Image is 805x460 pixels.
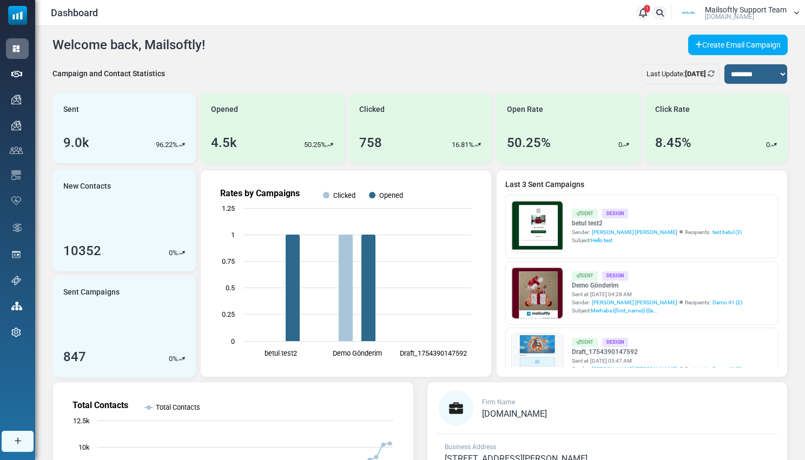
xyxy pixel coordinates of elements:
text: 10k [78,443,90,451]
text: betul test2 [265,349,298,357]
img: email-templates-icon.svg [11,170,21,180]
text: Draft_1754390147592 [400,349,467,357]
div: Sender: Recipients: [572,365,742,373]
span: New Contacts [63,181,111,192]
a: test betul (3) [712,228,742,236]
span: Firm Name [482,398,515,406]
div: Sent [572,271,598,281]
span: Merhaba {(first_name)} {(la... [591,308,658,314]
div: 50.25% [507,133,551,152]
a: Refresh Stats [708,70,715,78]
img: mailsoftly_icon_blue_white.svg [8,6,27,25]
text: Total Contacts [156,403,200,411]
text: Opened [380,191,404,199]
text: Total Contacts [72,400,128,410]
text: 0.25 [222,310,235,318]
a: Demo 41 (2) [712,365,742,373]
span: [PERSON_NAME] [PERSON_NAME] [592,228,677,236]
span: Click Rate [655,104,690,115]
text: Rates by Campaigns [220,188,300,198]
img: dashboard-icon-active.svg [11,44,21,54]
a: Last 3 Sent Campaigns [505,179,778,190]
text: 0 [231,337,235,345]
div: Sender: Recipients: [572,298,742,306]
span: Sent [63,104,79,115]
span: 1 [644,5,650,12]
span: Dashboard [51,5,98,20]
div: % [169,248,185,258]
img: workflow.svg [11,222,23,234]
a: betul test2 [572,218,742,228]
text: 1 [231,231,235,239]
b: [DATE] [685,70,706,78]
div: Sent [572,338,598,347]
div: Sent at: [DATE] 04:28 AM [572,290,742,298]
a: Create Email Campaign [688,35,788,55]
div: 847 [63,347,86,366]
span: Clicked [359,104,385,115]
p: 0 [169,248,173,258]
div: Last Update: [642,64,720,84]
text: 12.5k [73,417,90,425]
img: domain-health-icon.svg [11,196,21,205]
span: Business Address [445,443,496,451]
h4: Welcome back, Mailsoftly! [52,37,205,53]
text: 0.75 [222,257,235,265]
div: Sent [572,209,598,218]
div: Campaign and Contact Statistics [52,68,165,79]
div: Subject: [572,236,742,244]
p: 0 [169,354,173,364]
a: [DOMAIN_NAME] [482,410,547,418]
p: 96.22% [156,139,178,150]
span: Hello test [591,237,612,243]
div: 4.5k [211,133,237,152]
span: [DOMAIN_NAME] [482,409,547,419]
img: landing_pages.svg [11,250,21,259]
img: support-icon.svg [11,276,21,285]
span: Sent Campaigns [63,286,120,298]
a: Demo 41 (2) [712,298,742,306]
span: Opened [211,104,238,115]
div: Design [602,338,628,347]
span: [DOMAIN_NAME] [705,14,754,20]
p: 16.81% [452,139,474,150]
a: Demo Gönderim [572,281,742,290]
div: Design [602,271,628,281]
div: Sent at: [DATE] 05:47 AM [572,357,742,365]
div: 10352 [63,241,101,261]
div: Subject: [572,306,742,315]
text: Demo Gönderim [333,349,382,357]
img: User Logo [675,5,702,21]
text: 0.5 [226,284,235,292]
div: Sender: Recipients: [572,228,742,236]
span: [PERSON_NAME] [PERSON_NAME] [592,298,677,306]
text: 1.25 [222,204,235,212]
img: campaigns-icon.png [11,95,21,104]
a: Draft_1754390147592 [572,347,742,357]
a: User Logo Mailsoftly Support Team [DOMAIN_NAME] [675,5,800,21]
a: New Contacts 10352 0% [52,170,196,271]
div: Design [602,209,628,218]
svg: Rates by Campaigns [209,179,482,368]
span: [PERSON_NAME] [PERSON_NAME] [592,365,677,373]
a: 1 [636,5,650,20]
div: 9.0k [63,133,89,152]
span: Mailsoftly Support Team [705,6,787,14]
p: 0 [618,139,622,150]
text: Clicked [333,191,355,199]
img: contacts-icon.svg [10,146,23,154]
div: 758 [359,133,382,152]
div: % [169,354,185,364]
span: Open Rate [507,104,543,115]
img: campaigns-icon.png [11,121,21,130]
div: 8.45% [655,133,691,152]
p: 0 [766,139,770,150]
p: 50.25% [304,139,326,150]
img: settings-icon.svg [11,328,21,337]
